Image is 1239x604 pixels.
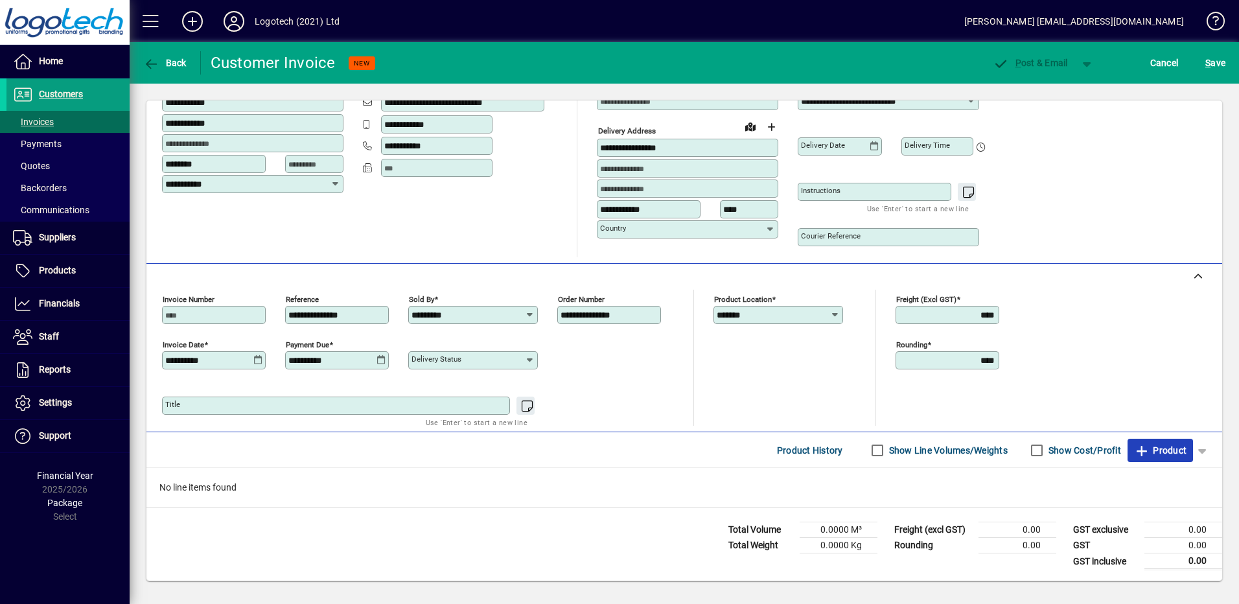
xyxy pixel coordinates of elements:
[39,265,76,275] span: Products
[286,295,319,304] mat-label: Reference
[426,415,527,430] mat-hint: Use 'Enter' to start a new line
[772,439,848,462] button: Product History
[146,468,1222,507] div: No line items found
[13,183,67,193] span: Backorders
[13,117,54,127] span: Invoices
[978,538,1056,553] td: 0.00
[978,522,1056,538] td: 0.00
[800,522,877,538] td: 0.0000 M³
[714,295,772,304] mat-label: Product location
[6,45,130,78] a: Home
[801,141,845,150] mat-label: Delivery date
[1067,522,1144,538] td: GST exclusive
[867,201,969,216] mat-hint: Use 'Enter' to start a new line
[1128,439,1193,462] button: Product
[6,177,130,199] a: Backorders
[1046,444,1121,457] label: Show Cost/Profit
[140,51,190,75] button: Back
[1205,52,1225,73] span: ave
[1147,51,1182,75] button: Cancel
[896,295,956,304] mat-label: Freight (excl GST)
[6,199,130,221] a: Communications
[1144,553,1222,570] td: 0.00
[1144,522,1222,538] td: 0.00
[6,321,130,353] a: Staff
[1067,538,1144,553] td: GST
[411,354,461,364] mat-label: Delivery status
[211,52,336,73] div: Customer Invoice
[13,205,89,215] span: Communications
[13,139,62,149] span: Payments
[801,186,840,195] mat-label: Instructions
[143,58,187,68] span: Back
[905,141,950,150] mat-label: Delivery time
[172,10,213,33] button: Add
[986,51,1074,75] button: Post & Email
[558,295,605,304] mat-label: Order number
[801,231,861,240] mat-label: Courier Reference
[761,117,782,137] button: Choose address
[6,387,130,419] a: Settings
[37,470,93,481] span: Financial Year
[6,354,130,386] a: Reports
[1150,52,1179,73] span: Cancel
[1015,58,1021,68] span: P
[39,397,72,408] span: Settings
[354,59,370,67] span: NEW
[1067,553,1144,570] td: GST inclusive
[6,420,130,452] a: Support
[1134,440,1187,461] span: Product
[39,430,71,441] span: Support
[409,295,434,304] mat-label: Sold by
[286,340,329,349] mat-label: Payment due
[600,224,626,233] mat-label: Country
[722,538,800,553] td: Total Weight
[1197,3,1223,45] a: Knowledge Base
[964,11,1184,32] div: [PERSON_NAME] [EMAIL_ADDRESS][DOMAIN_NAME]
[163,295,214,304] mat-label: Invoice number
[888,522,978,538] td: Freight (excl GST)
[886,444,1008,457] label: Show Line Volumes/Weights
[722,522,800,538] td: Total Volume
[800,538,877,553] td: 0.0000 Kg
[13,161,50,171] span: Quotes
[47,498,82,508] span: Package
[888,538,978,553] td: Rounding
[6,111,130,133] a: Invoices
[163,340,204,349] mat-label: Invoice date
[1205,58,1210,68] span: S
[39,56,63,66] span: Home
[213,10,255,33] button: Profile
[6,288,130,320] a: Financials
[1202,51,1229,75] button: Save
[993,58,1068,68] span: ost & Email
[130,51,201,75] app-page-header-button: Back
[165,400,180,409] mat-label: Title
[6,133,130,155] a: Payments
[6,155,130,177] a: Quotes
[39,232,76,242] span: Suppliers
[39,331,59,342] span: Staff
[777,440,843,461] span: Product History
[39,89,83,99] span: Customers
[255,11,340,32] div: Logotech (2021) Ltd
[6,255,130,287] a: Products
[1144,538,1222,553] td: 0.00
[740,116,761,137] a: View on map
[39,364,71,375] span: Reports
[39,298,80,308] span: Financials
[6,222,130,254] a: Suppliers
[896,340,927,349] mat-label: Rounding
